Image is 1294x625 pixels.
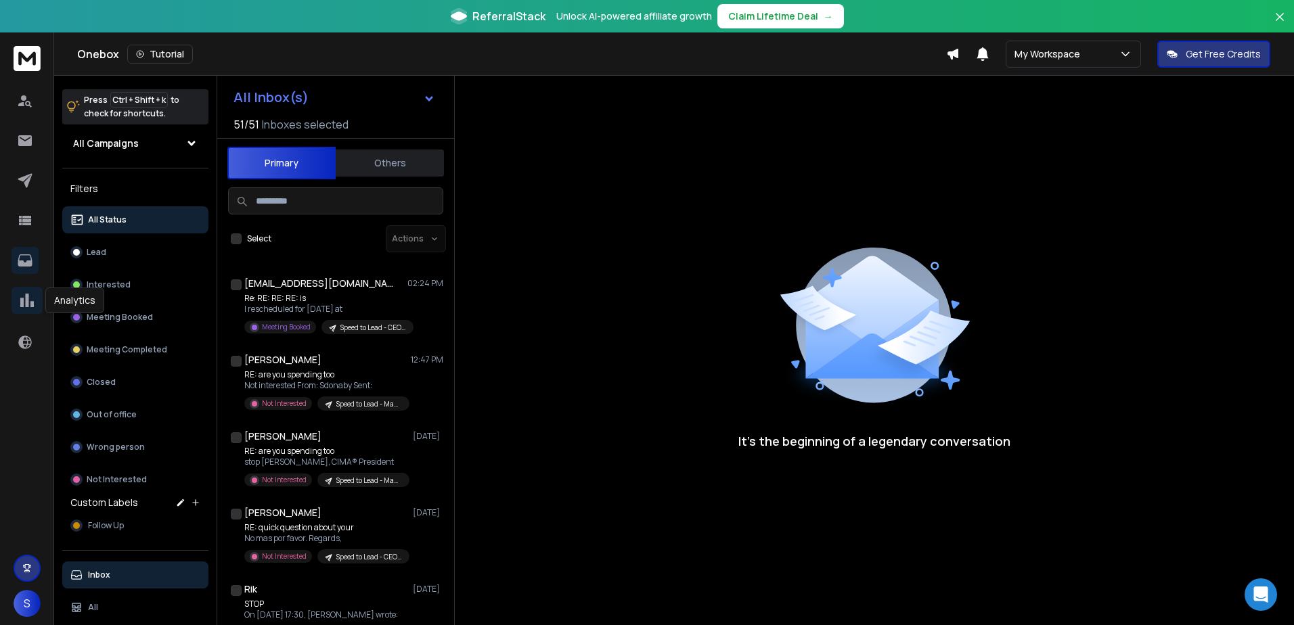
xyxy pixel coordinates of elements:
[262,398,307,409] p: Not Interested
[411,354,443,365] p: 12:47 PM
[244,369,407,380] p: RE: are you spending too
[262,551,307,561] p: Not Interested
[244,446,407,457] p: RE: are you spending too
[62,512,208,539] button: Follow Up
[14,590,41,617] button: S
[87,247,106,258] p: Lead
[262,116,349,133] h3: Inboxes selected
[223,84,446,111] button: All Inbox(s)
[227,147,336,179] button: Primary
[70,496,138,509] h3: Custom Labels
[244,609,407,620] p: On [DATE] 17:30, [PERSON_NAME] wrote:
[244,533,407,544] p: No mas por favor. Regards,
[262,475,307,485] p: Not Interested
[45,287,104,313] div: Analytics
[87,312,153,323] p: Meeting Booked
[244,293,407,304] p: Re: RE: RE: RE: is
[88,520,124,531] span: Follow Up
[336,476,401,486] p: Speed to Lead - Managing Director - Insurance
[413,431,443,442] p: [DATE]
[62,271,208,298] button: Interested
[556,9,712,23] p: Unlock AI-powered affiliate growth
[244,277,393,290] h1: [EMAIL_ADDRESS][DOMAIN_NAME]
[87,344,167,355] p: Meeting Completed
[77,45,946,64] div: Onebox
[62,130,208,157] button: All Campaigns
[73,137,139,150] h1: All Campaigns
[84,93,179,120] p: Press to check for shortcuts.
[244,599,407,609] p: STOP
[244,304,407,315] p: I rescheduled for [DATE] at
[127,45,193,64] button: Tutorial
[717,4,844,28] button: Claim Lifetime Deal→
[407,278,443,289] p: 02:24 PM
[1157,41,1270,68] button: Get Free Credits
[62,434,208,461] button: Wrong person
[62,179,208,198] h3: Filters
[244,506,321,519] h1: [PERSON_NAME]
[244,457,407,467] p: stop [PERSON_NAME], CIMA® President
[62,466,208,493] button: Not Interested
[87,279,131,290] p: Interested
[244,430,321,443] h1: [PERSON_NAME]
[233,116,259,133] span: 51 / 51
[62,239,208,266] button: Lead
[62,594,208,621] button: All
[247,233,271,244] label: Select
[1271,8,1289,41] button: Close banner
[62,304,208,331] button: Meeting Booked
[244,380,407,391] p: Not interested From: Sdonaby Sent:
[88,570,110,580] p: Inbox
[62,369,208,396] button: Closed
[233,91,309,104] h1: All Inbox(s)
[244,522,407,533] p: RE: quick question about your
[336,552,401,562] p: Speed to Lead - CEO - Insurance
[472,8,545,24] span: ReferralStack
[87,377,116,388] p: Closed
[62,561,208,588] button: Inbox
[1186,47,1261,61] p: Get Free Credits
[88,602,98,613] p: All
[262,322,311,332] p: Meeting Booked
[738,432,1010,450] p: It’s the beginning of a legendary conversation
[244,582,257,596] h1: Rik
[1245,578,1277,611] div: Open Intercom Messenger
[336,148,444,178] button: Others
[87,474,147,485] p: Not Interested
[62,401,208,428] button: Out of office
[1014,47,1086,61] p: My Workspace
[62,206,208,233] button: All Status
[824,9,833,23] span: →
[244,353,321,367] h1: [PERSON_NAME]
[87,442,145,453] p: Wrong person
[336,399,401,409] p: Speed to Lead - Managing Director - Insurance
[88,214,127,225] p: All Status
[87,409,137,420] p: Out of office
[340,323,405,333] p: Speed to Lead - CEO - Insurance
[62,336,208,363] button: Meeting Completed
[110,92,168,108] span: Ctrl + Shift + k
[413,507,443,518] p: [DATE]
[413,584,443,595] p: [DATE]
